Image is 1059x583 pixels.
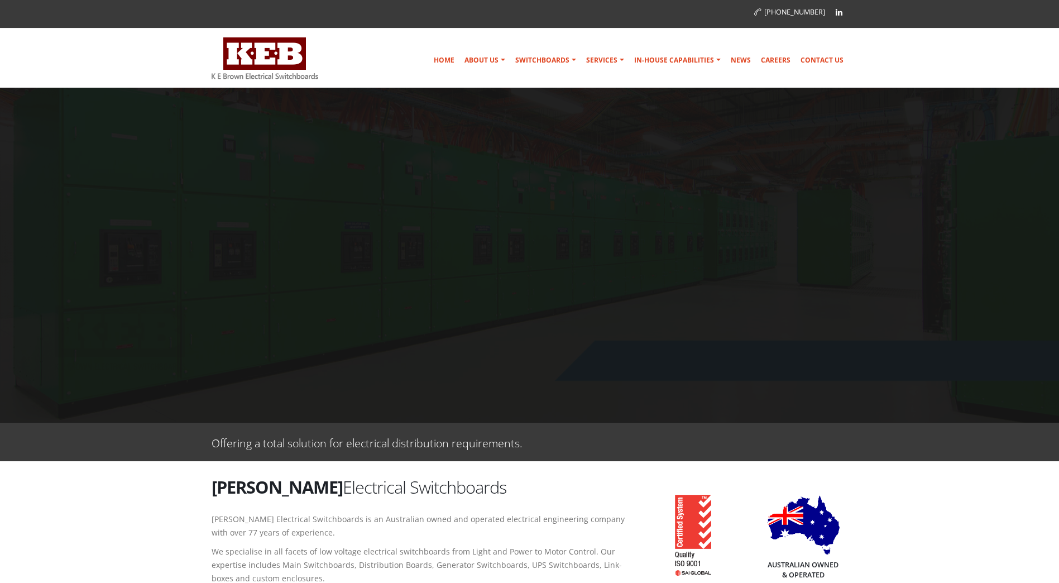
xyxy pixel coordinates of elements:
a: Home [429,49,459,71]
a: Careers [756,49,795,71]
p: [PERSON_NAME] Electrical Switchboards is an Australian owned and operated electrical engineering ... [212,513,630,539]
a: Switchboards [511,49,581,71]
a: Linkedin [831,4,847,21]
p: Offering a total solution for electrical distribution requirements. [212,434,523,450]
h2: Electrical Switchboards [212,475,630,499]
img: K E Brown Electrical Switchboards [212,37,318,79]
img: K E Brown ISO 9001 Accreditation [661,489,712,576]
strong: [PERSON_NAME] [212,475,343,499]
a: In-house Capabilities [630,49,725,71]
a: [PHONE_NUMBER] [754,7,825,17]
a: About Us [460,49,510,71]
a: News [726,49,755,71]
h5: Australian Owned & Operated [767,560,840,580]
a: Services [582,49,629,71]
a: Contact Us [796,49,848,71]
